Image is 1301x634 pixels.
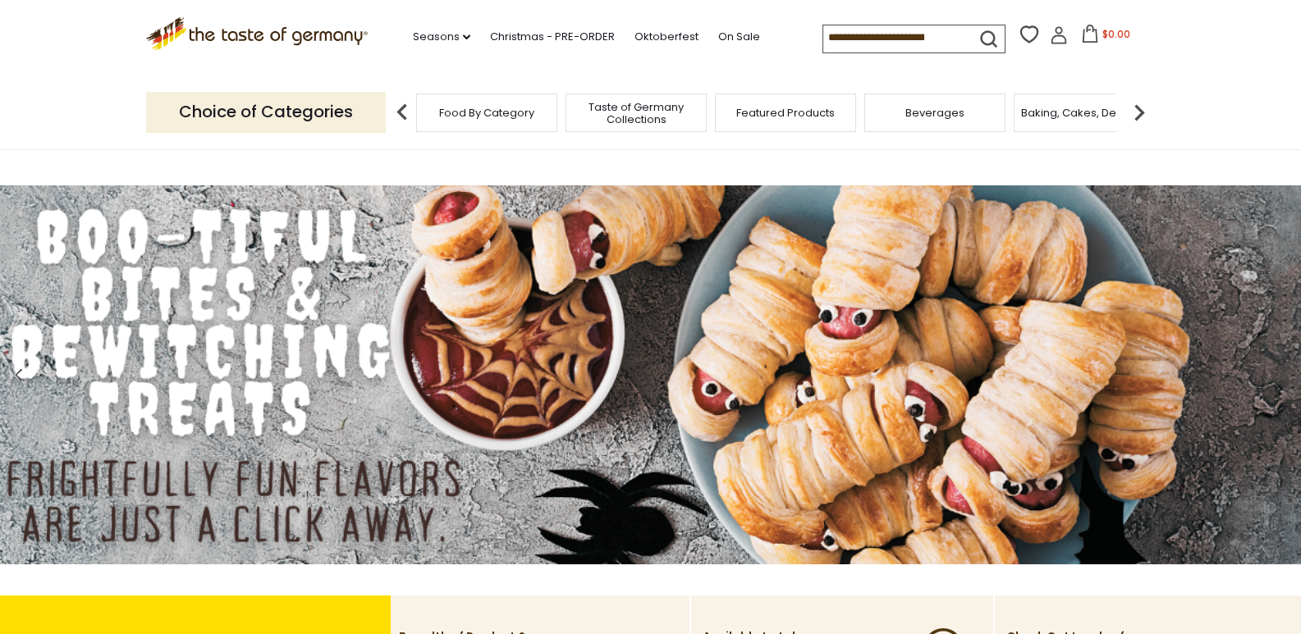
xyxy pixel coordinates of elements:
a: On Sale [718,28,760,46]
img: next arrow [1123,96,1156,129]
a: Food By Category [439,107,534,119]
a: Christmas - PRE-ORDER [490,28,615,46]
button: $0.00 [1071,25,1141,49]
a: Baking, Cakes, Desserts [1021,107,1148,119]
a: Beverages [905,107,964,119]
a: Taste of Germany Collections [570,101,702,125]
a: Oktoberfest [634,28,699,46]
img: previous arrow [386,96,419,129]
p: Choice of Categories [146,92,386,132]
a: Featured Products [736,107,835,119]
span: $0.00 [1102,27,1130,41]
a: Seasons [413,28,470,46]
